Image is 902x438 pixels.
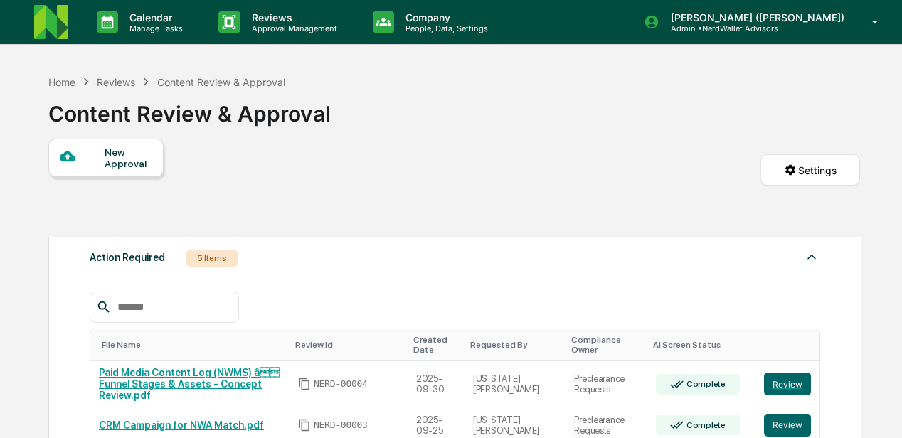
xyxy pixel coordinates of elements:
[767,340,814,350] div: Toggle SortBy
[295,340,402,350] div: Toggle SortBy
[684,379,726,389] div: Complete
[408,361,465,407] td: 2025-09-30
[97,76,135,88] div: Reviews
[118,23,190,33] p: Manage Tasks
[571,335,642,355] div: Toggle SortBy
[90,248,165,267] div: Action Required
[566,361,647,407] td: Preclearance Requests
[314,420,368,431] span: NERD-00003
[764,373,811,395] button: Review
[48,76,75,88] div: Home
[105,146,152,169] div: New Approval
[99,367,280,401] a: Paid Media Content Log (NWMS) â Funnel Stages & Assets - Concept Review.pdf
[803,248,820,265] img: caret
[48,90,331,127] div: Content Review & Approval
[470,340,560,350] div: Toggle SortBy
[465,361,566,407] td: [US_STATE][PERSON_NAME]
[314,378,368,390] span: NERD-00004
[34,5,68,39] img: logo
[684,420,726,430] div: Complete
[413,335,459,355] div: Toggle SortBy
[99,420,264,431] a: CRM Campaign for NWA Match.pdf
[659,23,792,33] p: Admin • NerdWallet Advisors
[298,419,311,432] span: Copy Id
[764,414,811,437] button: Review
[760,154,860,186] button: Settings
[653,340,750,350] div: Toggle SortBy
[102,340,284,350] div: Toggle SortBy
[298,378,311,390] span: Copy Id
[394,11,495,23] p: Company
[186,250,238,267] div: 5 Items
[394,23,495,33] p: People, Data, Settings
[157,76,285,88] div: Content Review & Approval
[659,11,851,23] p: [PERSON_NAME] ([PERSON_NAME])
[118,11,190,23] p: Calendar
[240,23,344,33] p: Approval Management
[240,11,344,23] p: Reviews
[856,391,895,429] iframe: Open customer support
